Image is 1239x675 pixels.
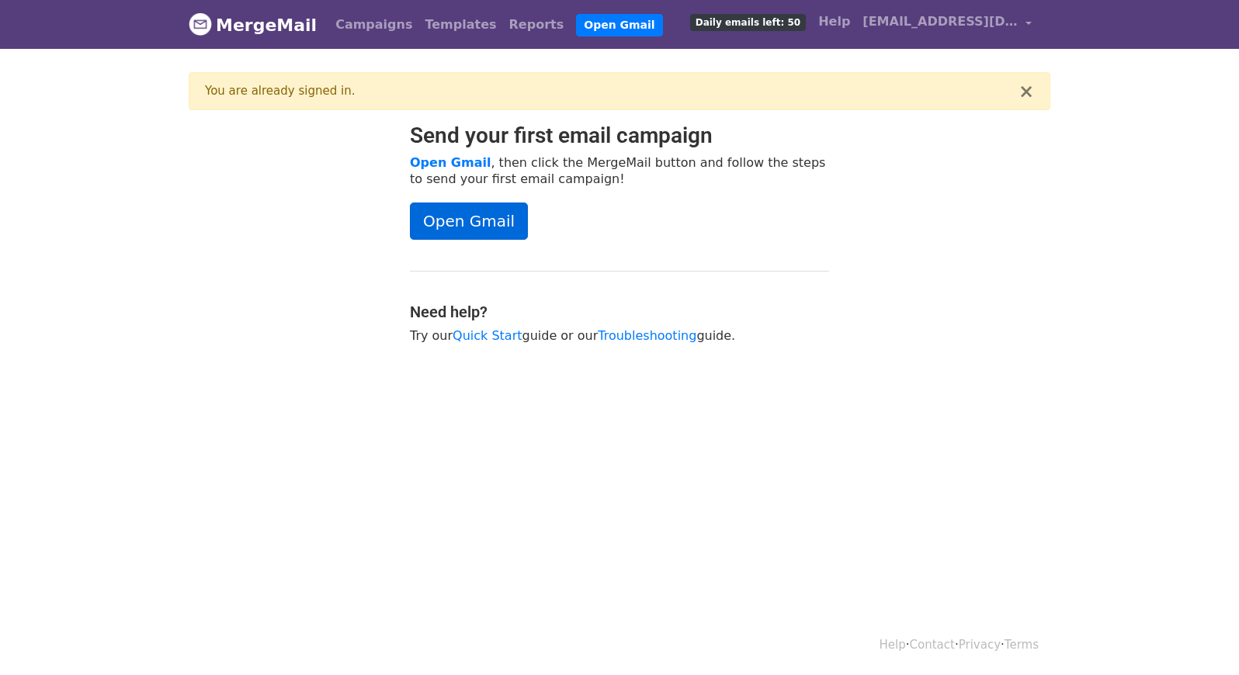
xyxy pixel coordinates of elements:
[576,14,662,36] a: Open Gmail
[329,9,418,40] a: Campaigns
[410,327,829,344] p: Try our guide or our guide.
[410,154,829,187] p: , then click the MergeMail button and follow the steps to send your first email campaign!
[410,155,491,170] a: Open Gmail
[189,12,212,36] img: MergeMail logo
[418,9,502,40] a: Templates
[856,6,1038,43] a: [EMAIL_ADDRESS][DOMAIN_NAME]
[812,6,856,37] a: Help
[1005,638,1039,652] a: Terms
[959,638,1001,652] a: Privacy
[410,202,528,240] a: Open Gmail
[910,638,955,652] a: Contact
[598,328,696,343] a: Troubleshooting
[410,303,829,321] h4: Need help?
[1161,601,1239,675] iframe: Chat Widget
[410,123,829,149] h2: Send your first email campaign
[189,9,317,41] a: MergeMail
[684,6,812,37] a: Daily emails left: 50
[880,638,906,652] a: Help
[862,12,1018,31] span: [EMAIL_ADDRESS][DOMAIN_NAME]
[453,328,522,343] a: Quick Start
[1019,82,1034,101] button: ×
[503,9,571,40] a: Reports
[205,82,1019,100] div: You are already signed in.
[690,14,806,31] span: Daily emails left: 50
